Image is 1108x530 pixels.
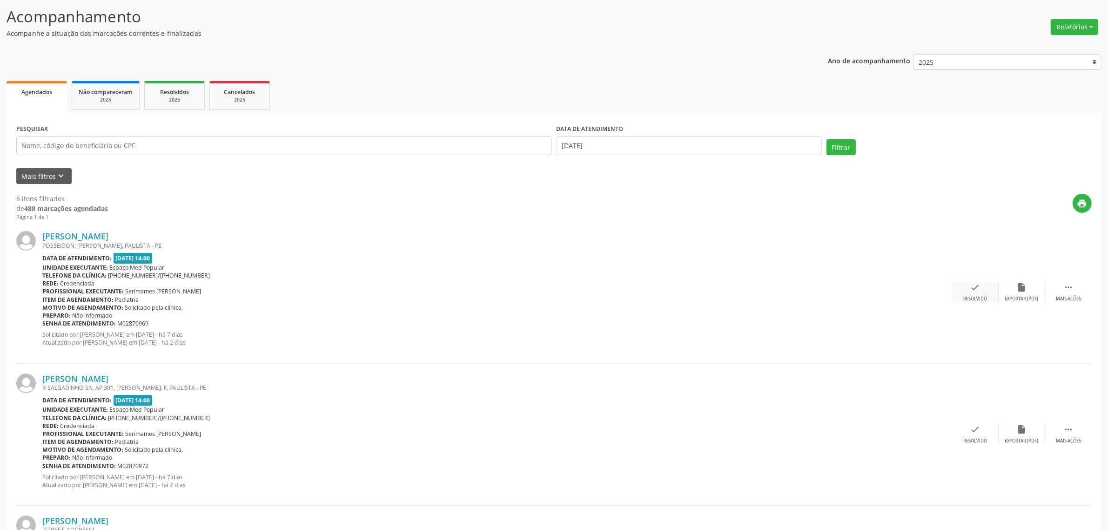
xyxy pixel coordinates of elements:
[828,54,910,66] p: Ano de acompanhamento
[42,242,952,250] div: POSSEIDON, [PERSON_NAME], PAULISTA - PE
[1056,296,1081,302] div: Mais ações
[42,406,108,414] b: Unidade executante:
[42,319,116,327] b: Senha de atendimento:
[16,231,36,251] img: img
[963,438,987,444] div: Resolvido
[110,264,165,272] span: Espaço Med Popular
[1073,194,1092,213] button: print
[42,473,952,489] p: Solicitado por [PERSON_NAME] em [DATE] - há 7 dias Atualizado por [PERSON_NAME] em [DATE] - há 2 ...
[16,374,36,393] img: img
[108,414,210,422] span: [PHONE_NUMBER]/[PHONE_NUMBER]
[126,287,201,295] span: Serimames [PERSON_NAME]
[970,424,980,435] i: check
[16,213,108,221] div: Página 1 de 1
[42,454,71,462] b: Preparo:
[42,438,114,446] b: Item de agendamento:
[114,253,153,264] span: [DATE] 14:00
[42,446,123,454] b: Motivo de agendamento:
[16,194,108,204] div: 6 itens filtrados
[115,296,139,304] span: Pediatria
[60,279,95,287] span: Credenciada
[1051,19,1098,35] button: Relatórios
[118,319,149,327] span: M02870969
[1063,282,1074,292] i: 
[160,88,189,96] span: Resolvidos
[42,331,952,347] p: Solicitado por [PERSON_NAME] em [DATE] - há 7 dias Atualizado por [PERSON_NAME] em [DATE] - há 2 ...
[125,304,183,312] span: Solicitado pela clínica.
[125,446,183,454] span: Solicitado pela clínica.
[42,462,116,470] b: Senha de atendimento:
[970,282,980,292] i: check
[108,272,210,279] span: [PHONE_NUMBER]/[PHONE_NUMBER]
[42,231,108,241] a: [PERSON_NAME]
[42,304,123,312] b: Motivo de agendamento:
[42,384,952,392] div: R SALGADINHO SN, AP 301, [PERSON_NAME]. II, PAULISTA - PE
[42,430,124,438] b: Profissional executante:
[110,406,165,414] span: Espaço Med Popular
[216,96,263,103] div: 2025
[42,296,114,304] b: Item de agendamento:
[60,422,95,430] span: Credenciada
[42,422,59,430] b: Rede:
[42,414,107,422] b: Telefone da clínica:
[557,136,822,155] input: Selecione um intervalo
[16,122,48,136] label: PESQUISAR
[42,279,59,287] b: Rede:
[557,122,624,136] label: DATA DE ATENDIMENTO
[1063,424,1074,435] i: 
[1005,438,1039,444] div: Exportar (PDF)
[1017,424,1027,435] i: insert_drive_file
[73,454,113,462] span: Não informado
[114,395,153,406] span: [DATE] 14:00
[79,96,133,103] div: 2025
[73,312,113,319] span: Não informado
[42,254,112,262] b: Data de atendimento:
[16,204,108,213] div: de
[151,96,198,103] div: 2025
[115,438,139,446] span: Pediatria
[7,5,773,28] p: Acompanhamento
[1056,438,1081,444] div: Mais ações
[42,287,124,295] b: Profissional executante:
[1077,198,1088,209] i: print
[24,204,108,213] strong: 488 marcações agendadas
[16,136,552,155] input: Nome, código do beneficiário ou CPF
[1005,296,1039,302] div: Exportar (PDF)
[963,296,987,302] div: Resolvido
[42,264,108,272] b: Unidade executante:
[224,88,255,96] span: Cancelados
[42,374,108,384] a: [PERSON_NAME]
[118,462,149,470] span: M02870972
[42,396,112,404] b: Data de atendimento:
[16,168,72,184] button: Mais filtroskeyboard_arrow_down
[7,28,773,38] p: Acompanhe a situação das marcações correntes e finalizadas
[21,88,52,96] span: Agendados
[42,272,107,279] b: Telefone da clínica:
[42,516,108,526] a: [PERSON_NAME]
[126,430,201,438] span: Serimames [PERSON_NAME]
[42,312,71,319] b: Preparo:
[56,171,67,181] i: keyboard_arrow_down
[1017,282,1027,292] i: insert_drive_file
[79,88,133,96] span: Não compareceram
[826,139,856,155] button: Filtrar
